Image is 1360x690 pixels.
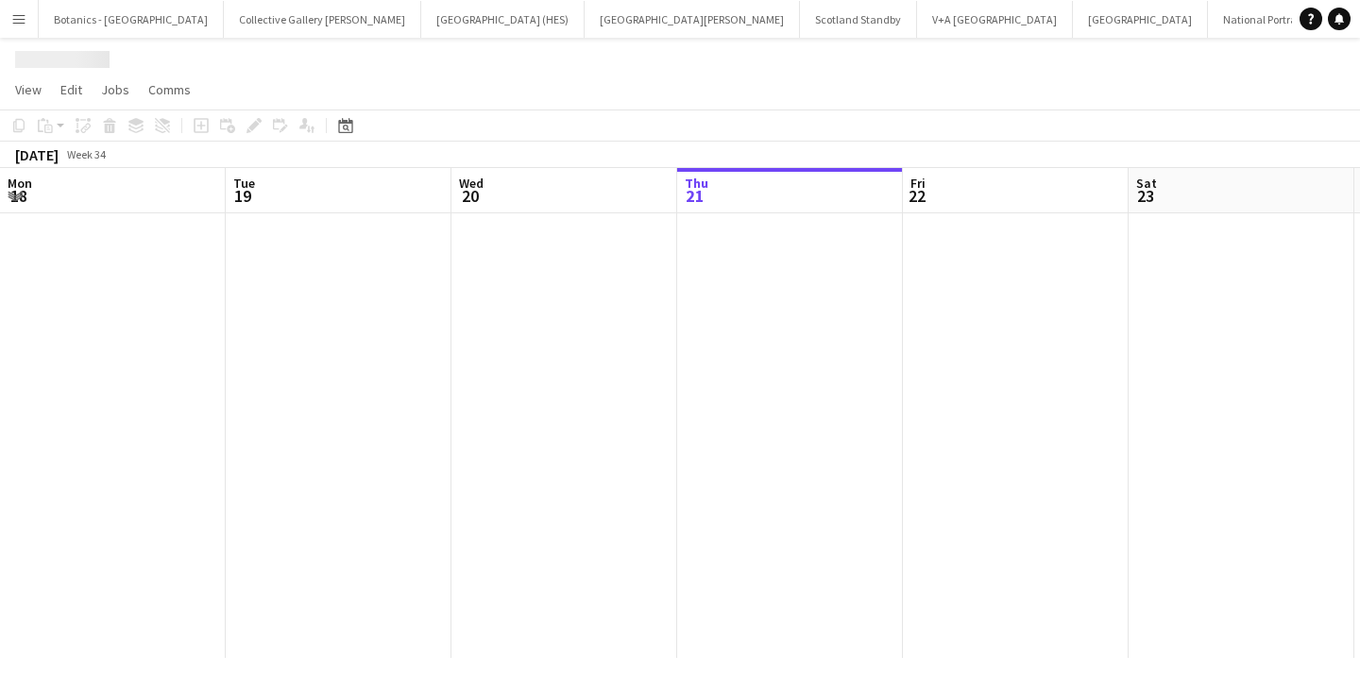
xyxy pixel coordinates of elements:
button: [GEOGRAPHIC_DATA][PERSON_NAME] [585,1,800,38]
a: Jobs [93,77,137,102]
a: Comms [141,77,198,102]
button: Collective Gallery [PERSON_NAME] [224,1,421,38]
a: View [8,77,49,102]
span: Comms [148,81,191,98]
span: Tue [233,175,255,192]
span: View [15,81,42,98]
span: Thu [685,175,708,192]
span: Week 34 [62,147,110,161]
span: 22 [908,185,926,207]
span: 18 [5,185,32,207]
a: Edit [53,77,90,102]
span: Jobs [101,81,129,98]
div: [DATE] [15,145,59,164]
button: [GEOGRAPHIC_DATA] (HES) [421,1,585,38]
button: Botanics - [GEOGRAPHIC_DATA] [39,1,224,38]
span: Mon [8,175,32,192]
span: 20 [456,185,484,207]
button: V+A [GEOGRAPHIC_DATA] [917,1,1073,38]
button: Scotland Standby [800,1,917,38]
span: Edit [60,81,82,98]
span: Fri [910,175,926,192]
button: [GEOGRAPHIC_DATA] [1073,1,1208,38]
span: Sat [1136,175,1157,192]
span: Wed [459,175,484,192]
span: 23 [1133,185,1157,207]
span: 21 [682,185,708,207]
span: 19 [230,185,255,207]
